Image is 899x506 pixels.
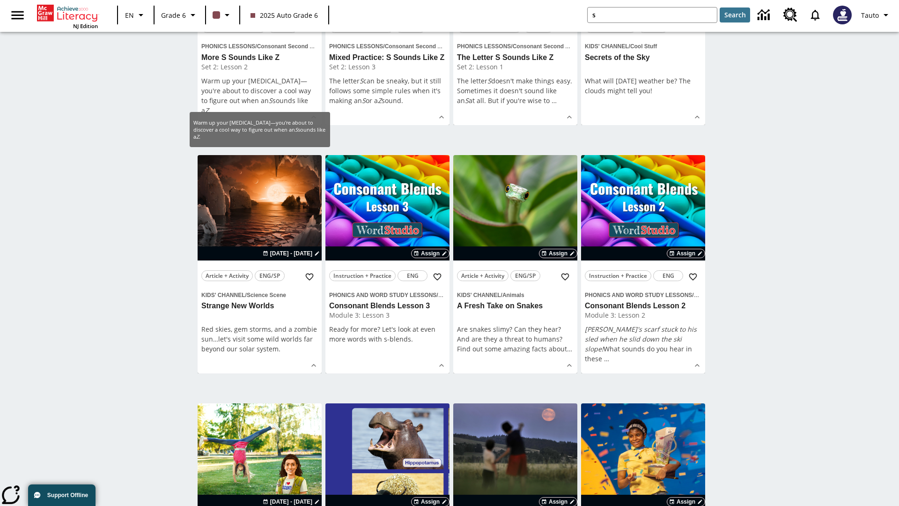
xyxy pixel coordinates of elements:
[261,249,322,258] button: Aug 24 - Aug 24 Choose Dates
[465,96,469,105] em: S
[585,325,697,353] em: [PERSON_NAME]'s scarf stuck to his sled when he slid down the ski slope!
[421,498,440,506] span: Assign
[360,76,363,85] em: S
[201,292,245,298] span: Kids' Channel
[457,43,511,50] span: Phonics Lessons
[157,7,202,23] button: Grade: Grade 6, Select a grade
[429,268,446,285] button: Add to Favorites
[511,43,512,50] span: /
[37,3,98,30] div: Home
[329,270,396,281] button: Instruction + Practice
[667,249,705,258] button: Assign Choose Dates
[436,290,443,299] span: /
[565,344,567,353] span: t
[690,110,704,124] button: Show Details
[487,76,491,85] em: S
[457,301,574,311] h3: A Fresh Take on Snakes
[692,290,699,299] span: /
[694,292,744,298] span: Consonant Blends
[690,358,704,372] button: Show Details
[589,271,647,281] span: Instruction + Practice
[861,10,879,20] span: Tauto
[585,292,692,298] span: Phonics and Word Study Lessons
[653,270,683,281] button: ENG
[329,301,446,311] h3: Consonant Blends Lesson 3
[295,126,298,133] em: S
[457,270,508,281] button: Article + Activity
[201,41,318,51] span: Topic: Phonics Lessons/Consonant Second Sounds
[720,7,750,22] button: Search
[201,324,318,354] div: Red skies, gem storms, and a zombie sun…let's visit some wild worlds far beyond our solar system.
[435,358,449,372] button: Show Details
[329,290,446,300] span: Topic: Phonics and Word Study Lessons/Consonant Blends
[209,7,236,23] button: Class color is dark brown. Change class color
[121,7,151,23] button: Language: EN, Select a language
[421,249,440,258] span: Assign
[585,43,629,50] span: Kids' Channel
[325,155,449,374] div: lesson details
[585,53,701,63] h3: Secrets of the Sky
[329,43,383,50] span: Phonics Lessons
[501,292,502,298] span: /
[685,268,701,285] button: Add to Favorites
[201,53,318,63] h3: More S Sounds Like Z
[585,290,701,300] span: Topic: Phonics and Word Study Lessons/Consonant Blends
[663,271,674,281] span: ENG
[752,2,778,28] a: Data Center
[37,4,98,22] a: Home
[270,249,312,258] span: [DATE] - [DATE]
[261,498,322,506] button: Aug 24 - Aug 24 Choose Dates
[193,119,326,140] p: Warm up your [MEDICAL_DATA]—you're about to discover a cool way to figure out when an sounds like...
[585,301,701,311] h3: Consonant Blends Lesson 2
[329,76,446,105] p: The letter can be sneaky, but it still follows some simple rules when it's making an or a sound.
[329,41,446,51] span: Topic: Phonics Lessons/Consonant Second Sounds
[557,268,574,285] button: Add to Favorites
[539,249,577,258] button: Assign Choose Dates
[438,292,488,298] span: Consonant Blends
[161,10,186,20] span: Grade 6
[4,1,31,29] button: Open side menu
[677,498,695,506] span: Assign
[206,271,249,281] span: Article + Activity
[562,358,576,372] button: Show Details
[567,344,572,353] span: …
[198,155,322,374] div: lesson details
[630,43,657,50] span: Cool Stuff
[196,133,199,140] em: Z
[47,492,88,499] span: Support Offline
[255,270,285,281] button: ENG/SP
[585,41,701,51] span: Topic: Kids' Channel/Cool Stuff
[125,10,134,20] span: EN
[457,324,574,354] div: Are snakes slimy? Can they hear? And are they a threat to humans? Find out some amazing facts abou
[585,270,651,281] button: Instruction + Practice
[251,10,318,20] span: 2025 Auto Grade 6
[201,290,318,300] span: Topic: Kids' Channel/Science Scene
[513,43,586,50] span: Consonant Second Sounds
[329,324,446,344] div: Ready for more? Let's look at even more words with s-blends.
[549,498,567,506] span: Assign
[502,292,524,298] span: Animals
[827,3,857,27] button: Select a new avatar
[457,292,501,298] span: Kids' Channel
[435,110,449,124] button: Show Details
[585,76,701,96] p: What will [DATE] weather be? The clouds might tell you!
[247,292,286,298] span: Science Scene
[778,2,803,28] a: Resource Center, Will open in new tab
[457,290,574,300] span: Topic: Kids' Channel/Animals
[255,43,257,50] span: /
[552,96,557,105] span: …
[549,249,567,258] span: Assign
[257,43,331,50] span: Consonant Second Sounds
[385,43,458,50] span: Consonant Second Sounds
[269,96,273,105] em: S
[562,110,576,124] button: Show Details
[245,292,247,298] span: /
[677,249,695,258] span: Assign
[457,53,574,63] h3: The Letter S Sounds Like Z
[201,43,255,50] span: Phonics Lessons
[457,41,574,51] span: Topic: Phonics Lessons/Consonant Second Sounds
[604,354,609,363] span: …
[362,96,366,105] em: S
[333,271,391,281] span: Instruction + Practice
[411,249,449,258] button: Assign Choose Dates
